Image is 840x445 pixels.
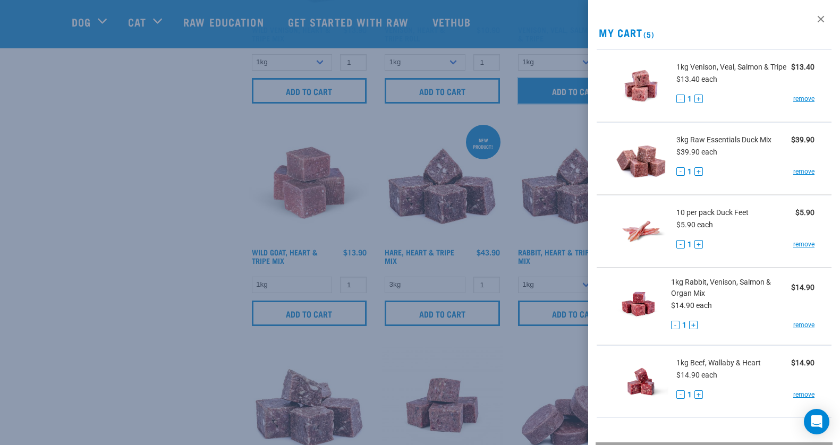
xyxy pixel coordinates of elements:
[689,321,698,329] button: +
[676,240,685,249] button: -
[614,131,668,186] img: Raw Essentials Duck Mix
[793,94,814,104] a: remove
[694,240,703,249] button: +
[676,75,717,83] span: $13.40 each
[793,320,814,330] a: remove
[804,409,829,434] div: Open Intercom Messenger
[694,95,703,103] button: +
[676,371,717,379] span: $14.90 each
[671,321,680,329] button: -
[791,283,814,292] strong: $14.90
[671,277,791,299] span: 1kg Rabbit, Venison, Salmon & Organ Mix
[676,62,786,73] span: 1kg Venison, Veal, Salmon & Tripe
[682,320,686,331] span: 1
[588,27,840,39] h2: My Cart
[694,167,703,176] button: +
[793,167,814,176] a: remove
[676,390,685,399] button: -
[688,166,692,177] span: 1
[791,358,814,367] strong: $14.90
[793,239,814,249] a: remove
[795,208,814,217] strong: $5.90
[793,390,814,399] a: remove
[642,32,654,36] span: (5)
[614,354,668,409] img: Beef, Wallaby & Heart
[676,95,685,103] button: -
[676,134,771,146] span: 3kg Raw Essentials Duck Mix
[676,148,717,156] span: $39.90 each
[676,220,713,229] span: $5.90 each
[671,301,712,310] span: $14.90 each
[614,277,663,331] img: Rabbit, Venison, Salmon & Organ Mix
[791,135,814,144] strong: $39.90
[676,207,749,218] span: 10 per pack Duck Feet
[791,63,814,71] strong: $13.40
[676,167,685,176] button: -
[688,389,692,400] span: 1
[688,93,692,105] span: 1
[688,239,692,250] span: 1
[676,357,761,369] span: 1kg Beef, Wallaby & Heart
[614,204,668,259] img: Duck Feet
[614,58,668,113] img: Venison, Veal, Salmon & Tripe
[694,390,703,399] button: +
